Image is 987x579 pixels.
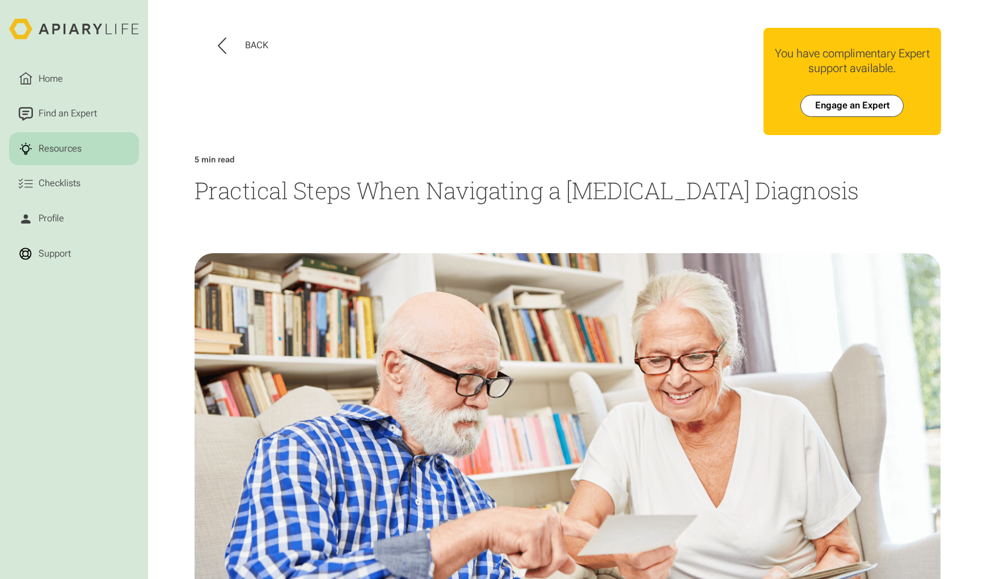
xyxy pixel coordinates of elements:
[36,247,73,261] div: Support
[245,40,268,52] div: Back
[36,177,83,191] div: Checklists
[9,203,138,236] a: Profile
[195,155,235,165] div: 5 min read
[36,142,84,156] div: Resources
[36,72,65,86] div: Home
[9,132,138,165] a: Resources
[9,62,138,95] a: Home
[773,47,931,75] div: You have complimentary Expert support available.
[36,107,99,121] div: Find an Expert
[9,237,138,270] a: Support
[218,37,268,54] button: Back
[9,167,138,200] a: Checklists
[36,212,66,226] div: Profile
[9,98,138,131] a: Find an Expert
[195,175,941,207] h1: Practical Steps When Navigating a [MEDICAL_DATA] Diagnosis
[800,95,904,117] a: Engage an Expert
